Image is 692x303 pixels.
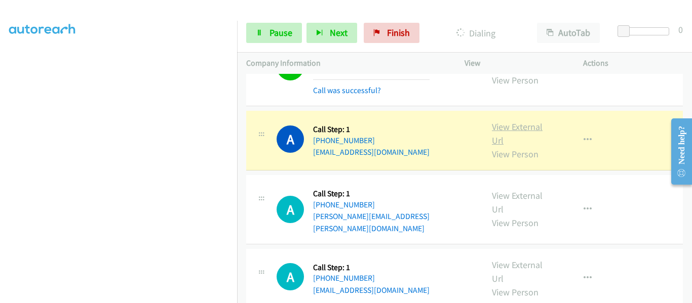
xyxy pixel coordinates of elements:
span: Finish [387,27,410,38]
a: View Person [492,74,539,86]
a: View External Url [492,259,543,284]
a: [PHONE_NUMBER] [313,273,375,283]
a: Finish [364,23,419,43]
p: Dialing [433,26,519,40]
button: AutoTab [537,23,600,43]
a: View External Url [492,121,543,146]
h5: Call Step: 1 [313,189,474,199]
div: Delay between calls (in seconds) [623,27,669,35]
a: Call was successful? [313,85,381,95]
h1: A [277,125,304,153]
h1: A [277,263,304,290]
h5: Call Step: 1 [313,124,430,135]
a: View Person [492,286,539,298]
a: View External Url [492,190,543,215]
a: Pause [246,23,302,43]
a: View Person [492,217,539,229]
div: 0 [678,23,683,36]
span: Pause [270,27,292,38]
a: [PHONE_NUMBER] [313,136,375,145]
div: The call is yet to be attempted [277,263,304,290]
button: Next [306,23,357,43]
p: View [465,57,565,69]
a: [PERSON_NAME][EMAIL_ADDRESS][PERSON_NAME][DOMAIN_NAME] [313,211,430,233]
a: [PHONE_NUMBER] [313,200,375,209]
a: [EMAIL_ADDRESS][DOMAIN_NAME] [313,64,430,74]
div: The call is yet to be attempted [277,196,304,223]
p: Company Information [246,57,446,69]
h5: Call Step: 1 [313,263,430,273]
a: View Person [492,148,539,160]
p: Actions [583,57,683,69]
a: [EMAIL_ADDRESS][DOMAIN_NAME] [313,147,430,157]
h1: A [277,196,304,223]
iframe: Resource Center [663,111,692,192]
span: Next [330,27,348,38]
a: [EMAIL_ADDRESS][DOMAIN_NAME] [313,285,430,295]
